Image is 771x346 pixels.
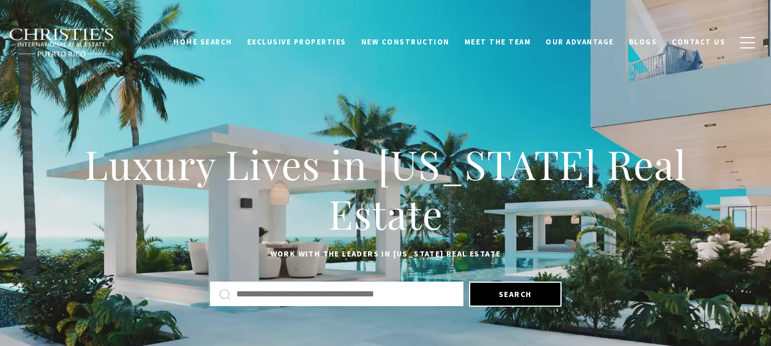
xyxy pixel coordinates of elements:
span: Our Advantage [546,37,614,47]
a: Our Advantage [538,31,621,53]
a: Meet the Team [457,31,539,53]
span: Blogs [629,37,657,47]
span: Exclusive Properties [247,37,346,47]
img: Christie's International Real Estate black text logo [9,28,115,58]
p: Work with the leaders in [US_STATE] Real Estate [29,247,742,261]
a: New Construction [354,31,457,53]
h1: Luxury Lives in [US_STATE] Real Estate [29,139,742,239]
span: New Construction [361,37,450,47]
a: Exclusive Properties [240,31,354,53]
a: Home Search [166,31,240,53]
span: Contact Us [672,37,725,47]
button: Search [469,282,562,307]
a: Blogs [621,31,665,53]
